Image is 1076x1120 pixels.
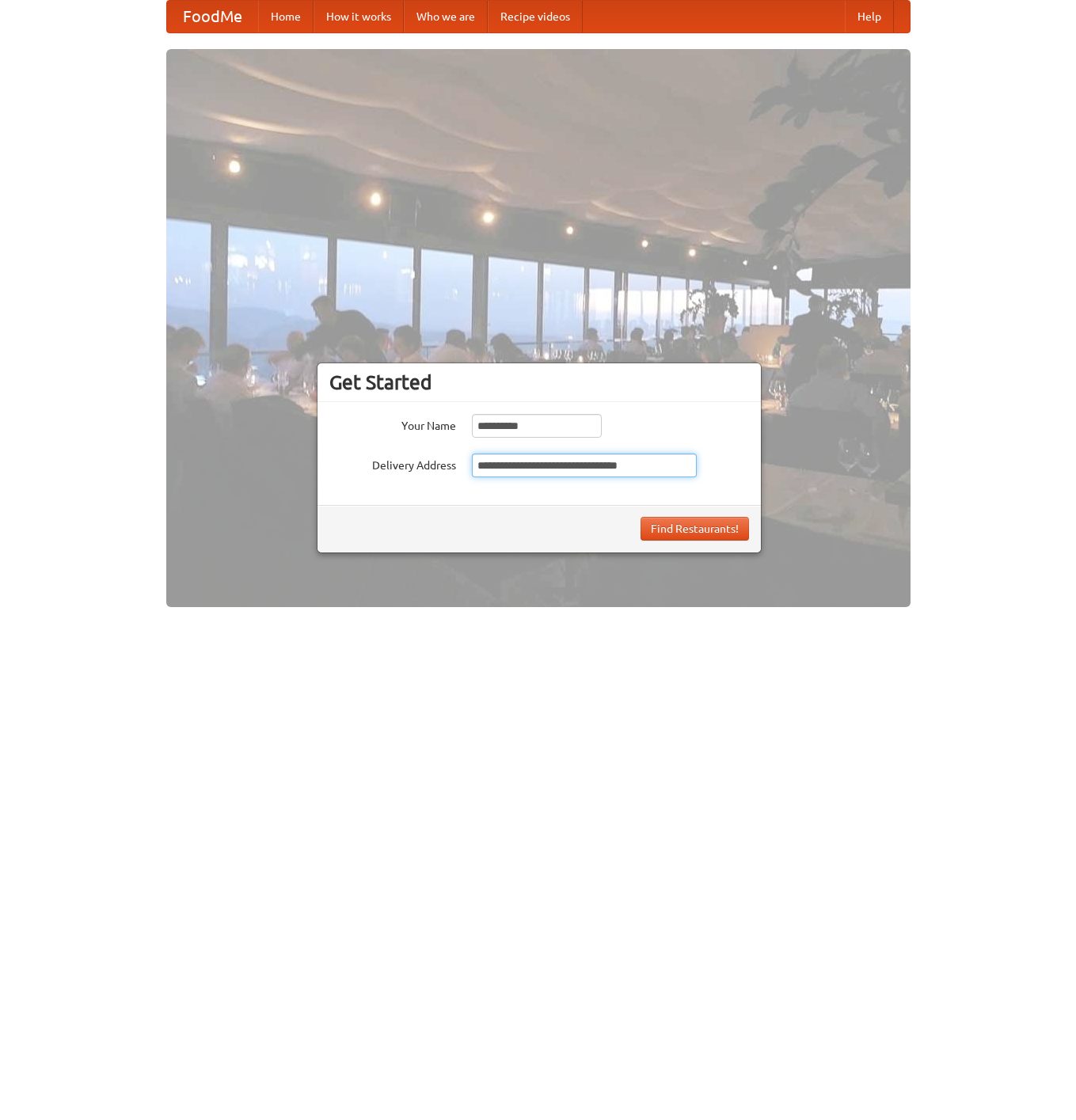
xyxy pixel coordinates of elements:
h3: Get Started [329,370,749,394]
label: Your Name [329,414,456,434]
a: Home [258,1,314,32]
a: How it works [314,1,404,32]
a: Who we are [404,1,488,32]
a: FoodMe [167,1,258,32]
button: Find Restaurants! [641,517,749,541]
a: Recipe videos [488,1,583,32]
label: Delivery Address [329,454,456,473]
a: Help [845,1,894,32]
